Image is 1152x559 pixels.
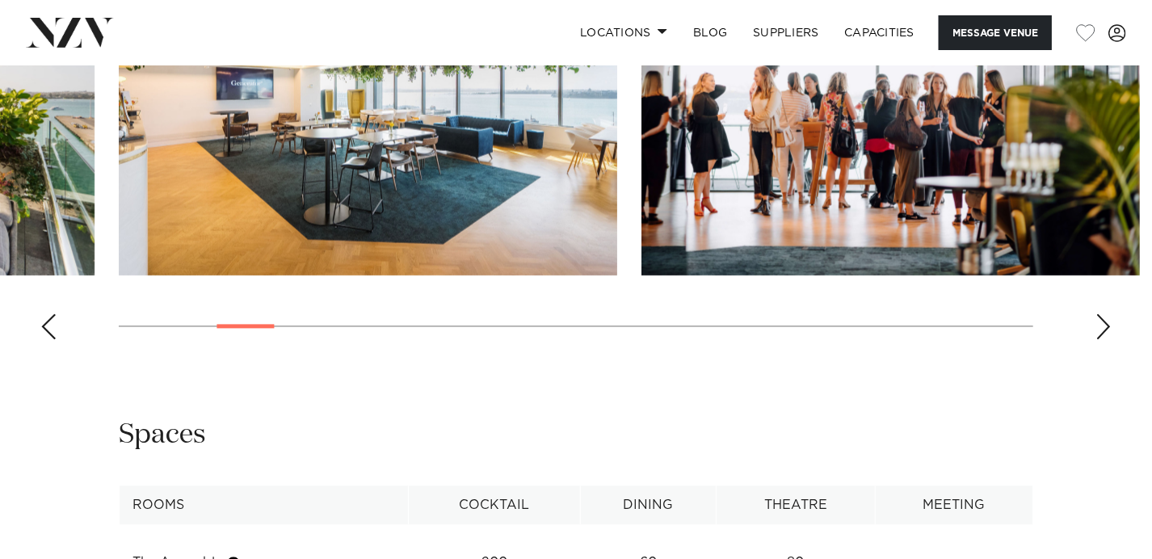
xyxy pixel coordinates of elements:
th: Theatre [717,485,876,525]
img: nzv-logo.png [26,18,114,47]
a: BLOG [680,15,740,50]
th: Meeting [875,485,1032,525]
a: Locations [567,15,680,50]
th: Cocktail [409,485,581,525]
th: Dining [580,485,716,525]
h2: Spaces [119,417,206,453]
th: Rooms [120,485,409,525]
button: Message Venue [939,15,1052,50]
a: Capacities [832,15,928,50]
a: SUPPLIERS [740,15,831,50]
